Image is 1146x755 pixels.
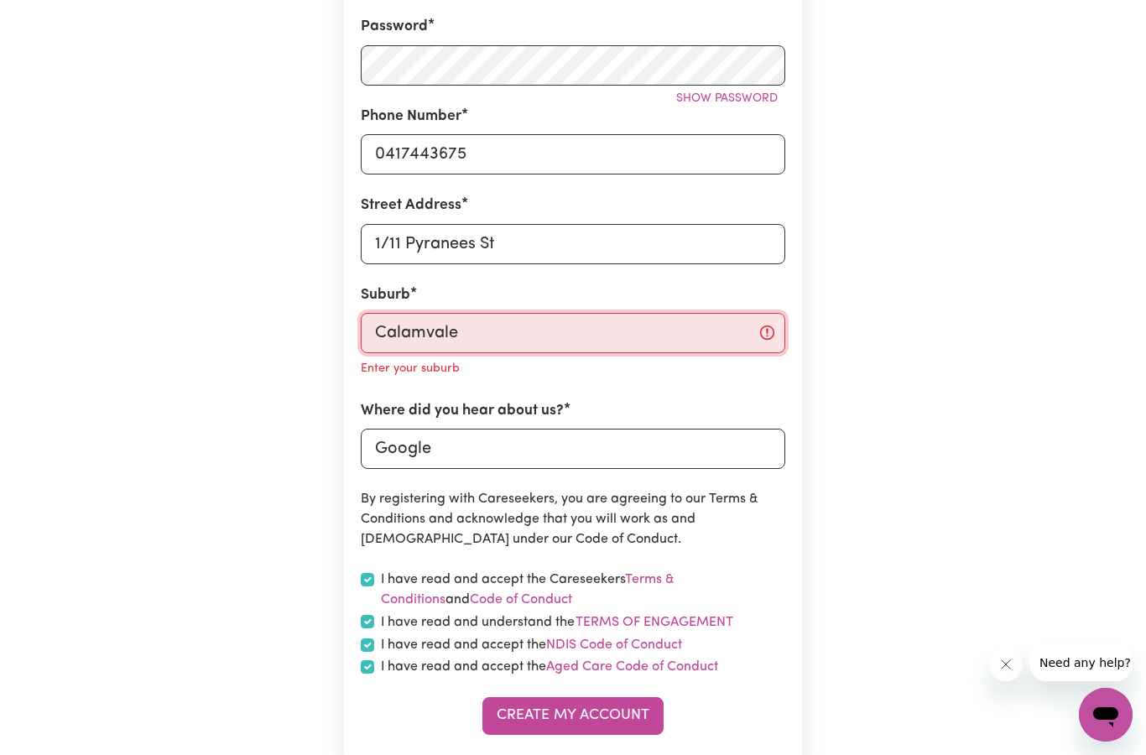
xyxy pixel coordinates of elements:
[1079,688,1133,742] iframe: 启动消息传送窗口的按钮
[361,284,410,306] label: Suburb
[361,224,785,264] input: e.g. 221B Victoria St
[361,489,785,549] p: By registering with Careseekers, you are agreeing to our Terms & Conditions and acknowledge that ...
[361,106,461,128] label: Phone Number
[470,593,572,607] a: Code of Conduct
[361,429,785,469] input: e.g. Google, word of mouth etc.
[361,134,785,174] input: e.g. 0412 345 678
[676,92,778,105] span: Show password
[989,648,1023,681] iframe: 关闭消息
[361,400,564,422] label: Where did you hear about us?
[1029,644,1133,681] iframe: 来自公司的消息
[669,86,785,112] button: Show password
[361,195,461,216] label: Street Address
[381,635,682,655] label: I have read and accept the
[381,612,734,633] label: I have read and understand the
[361,16,428,38] label: Password
[546,638,682,652] a: NDIS Code of Conduct
[575,612,734,633] button: I have read and understand the
[381,570,785,610] label: I have read and accept the Careseekers and
[381,657,718,677] label: I have read and accept the
[546,660,718,674] a: Aged Care Code of Conduct
[361,313,785,353] input: e.g. North Bondi, New South Wales
[361,360,460,378] p: Enter your suburb
[482,697,664,734] button: Create My Account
